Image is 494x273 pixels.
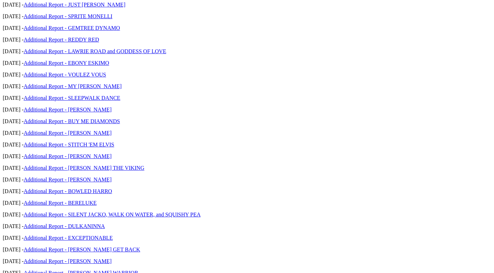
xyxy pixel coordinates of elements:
a: Additional Report - GEMTREE DYNAMO [24,25,120,31]
p: [DATE] - [3,130,491,136]
p: [DATE] - [3,235,491,241]
p: [DATE] - [3,25,491,31]
a: Additional Report - [PERSON_NAME] [24,130,111,136]
a: Additional Report - [PERSON_NAME] [24,107,111,112]
p: [DATE] - [3,223,491,229]
a: Additional Report - [PERSON_NAME] GET BACK [24,247,140,252]
p: [DATE] - [3,72,491,78]
p: [DATE] - [3,2,491,8]
p: [DATE] - [3,60,491,66]
a: Additional Report - VOULEZ VOUS [24,72,106,78]
p: [DATE] - [3,48,491,55]
p: [DATE] - [3,153,491,159]
p: [DATE] - [3,142,491,148]
a: Additional Report - [PERSON_NAME] [24,153,111,159]
p: [DATE] - [3,95,491,101]
p: [DATE] - [3,118,491,124]
p: [DATE] - [3,200,491,206]
a: Additional Report - BOWLED HARRO [24,188,112,194]
a: Additional Report - BERELUKE [24,200,97,206]
p: [DATE] - [3,247,491,253]
a: Additional Report - REDDY RED [24,37,99,43]
p: [DATE] - [3,165,491,171]
p: [DATE] - [3,212,491,218]
a: Additional Report - EXCEPTIONABLE [24,235,113,241]
a: Additional Report - EBONY ESKIMO [24,60,109,66]
a: Additional Report - JUST [PERSON_NAME] [24,2,126,8]
p: [DATE] - [3,258,491,264]
a: Additional Report - SPRITE MONELLI [24,13,113,19]
a: Additional Report - [PERSON_NAME] [24,258,111,264]
a: Additional Report - DULKANINNA [24,223,105,229]
a: Additional Report - SILENT JACKO, WALK ON WATER, and SQUISHY PEA [24,212,201,217]
a: Additional Report - [PERSON_NAME] THE VIKING [24,165,144,171]
p: [DATE] - [3,83,491,90]
p: [DATE] - [3,37,491,43]
p: [DATE] - [3,188,491,194]
p: [DATE] - [3,177,491,183]
a: Additional Report - LAWRIE ROAD and GODDESS OF LOVE [24,48,166,54]
p: [DATE] - [3,107,491,113]
p: [DATE] - [3,13,491,20]
a: Additional Report - BUY ME DIAMONDS [24,118,120,124]
a: Additional Report - MY [PERSON_NAME] [24,83,122,89]
a: Additional Report - SLEEPWALK DANCE [24,95,120,101]
a: Additional Report - [PERSON_NAME] [24,177,111,182]
a: Additional Report - STITCH 'EM ELVIS [24,142,114,147]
